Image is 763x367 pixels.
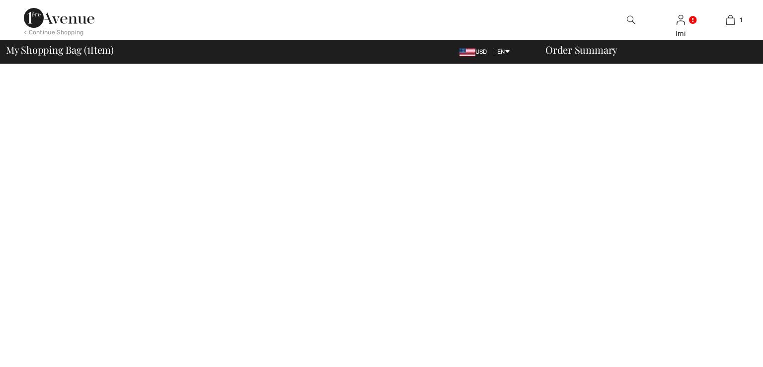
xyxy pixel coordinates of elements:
[24,28,84,37] div: < Continue Shopping
[87,42,90,55] span: 1
[6,45,114,55] span: My Shopping Bag ( Item)
[706,14,755,26] a: 1
[740,15,742,24] span: 1
[627,14,635,26] img: search the website
[459,48,491,55] span: USD
[534,45,757,55] div: Order Summary
[726,14,735,26] img: My Bag
[24,8,94,28] img: 1ère Avenue
[677,15,685,24] a: Sign In
[677,14,685,26] img: My Info
[656,28,705,39] div: Imi
[459,48,475,56] img: US Dollar
[497,48,510,55] span: EN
